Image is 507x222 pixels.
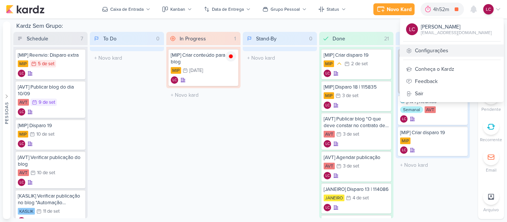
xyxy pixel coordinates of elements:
div: AVT [324,163,335,169]
div: Laís Costa [324,204,331,211]
div: Kardz Sem Grupo: [13,21,475,32]
div: [MIP] Criar conteúdo para blog [171,52,236,65]
p: LC [326,142,330,146]
div: [EMAIL_ADDRESS][DOMAIN_NAME] [421,29,492,36]
div: Criador(a): Laís Costa [324,102,331,109]
div: 1 [231,35,239,43]
div: 10 de set [37,170,55,175]
div: 9 de set [39,100,55,105]
p: Email [486,167,497,173]
div: MIP [324,92,334,99]
p: LC [326,174,330,178]
div: Criador(a): Laís Costa [171,76,178,84]
div: Criador(a): Laís Costa [18,108,25,116]
div: Criador(a): Laís Costa [400,146,408,154]
div: 3 de set [343,132,359,137]
div: [KASLIK] Verificar publicação no blog "Automação residencial..." [18,193,83,206]
div: [AVT] Verificar publicação do blog [18,154,83,168]
div: 3 de set [343,164,359,169]
a: Configurações [400,44,504,57]
div: Criador(a): Laís Costa [400,115,408,123]
p: LC [20,72,24,76]
div: Laís Costa [324,102,331,109]
div: Laís Costa [324,70,331,77]
div: AVT [324,131,335,137]
div: Laís Costa [400,115,408,123]
div: Laís Costa [324,140,331,148]
button: Pessoas [3,21,10,219]
p: Recorrente [480,136,502,143]
div: MIP [400,137,410,144]
div: [DATE] [189,68,203,73]
input: + Novo kard [244,53,315,63]
div: 0 [153,35,163,43]
div: 4 de set [353,196,369,201]
div: MIP [18,60,28,67]
div: Criador(a): Laís Costa [324,70,331,77]
div: 4h52m [433,6,451,13]
div: [AVT] Publicar blog do dia 10/09 [18,84,83,97]
div: JANEIRO [324,195,344,201]
div: Criador(a): Laís Costa [18,179,25,186]
div: Criador(a): Laís Costa [18,70,25,77]
input: + Novo kard [397,160,468,170]
div: Criador(a): Laís Costa [324,172,331,179]
div: Novo Kard [387,6,412,13]
div: Laís Costa [18,108,25,116]
div: [MIP] Disparo 18 | 115835 [324,84,389,90]
div: Criador(a): Laís Costa [18,140,25,148]
div: [MIP] Criar disparo 19 [400,129,465,136]
div: 0 [306,35,315,43]
input: + Novo kard [91,53,163,63]
div: Laís Costa [18,70,25,77]
div: 21 [381,35,392,43]
div: KASLIK [18,208,35,215]
p: LC [20,142,24,146]
div: MIP [324,60,334,67]
div: Laís Costa [171,76,178,84]
p: LC [20,110,24,114]
div: AVT [18,99,29,106]
div: [AVT] Agendar publicação [324,154,389,161]
div: Laís Costa [400,146,408,154]
div: AVT [18,169,29,176]
div: AVT [425,106,436,113]
div: Prioridade Média [336,60,343,67]
div: 3 de set [342,93,359,98]
img: kardz.app [6,5,45,14]
input: + Novo kard [168,90,239,100]
p: Pendente [481,106,501,113]
div: MIP [18,131,28,137]
p: LC [486,6,491,13]
p: LC [409,26,415,33]
p: LC [326,72,330,76]
a: Sair [400,87,504,100]
div: [MIP] Reenvio: Disparo extra [18,52,83,59]
div: [JANEIRO] Disparo 13 | 114086 [324,186,389,193]
div: [AVT] Publicar blog "O que deve constar no contrato de financiamento?" [324,116,389,129]
div: [MIP] Disparo 19 [18,122,83,129]
div: 10 de set [36,132,55,137]
div: Laís Costa [406,23,418,35]
p: LC [173,79,177,82]
div: Laís Costa [483,4,494,14]
p: LC [326,104,330,107]
div: Pessoas [3,102,10,124]
div: 11 de set [43,209,60,214]
img: tracking [226,51,236,62]
p: LC [402,117,406,121]
div: 2 de set [351,62,368,66]
div: Laís Costa [18,179,25,186]
div: MIP [171,67,181,74]
div: Criador(a): Laís Costa [324,140,331,148]
button: Novo Kard [373,3,415,15]
div: Feedback [400,75,504,87]
div: Laís Costa [18,140,25,148]
span: SK1369 [399,50,411,54]
div: Criador(a): Laís Costa [324,204,331,211]
p: LC [326,206,330,210]
p: Arquivo [483,206,499,213]
div: Conheça o Kardz [400,63,504,75]
div: 7 [78,35,86,43]
p: LC [20,181,24,185]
